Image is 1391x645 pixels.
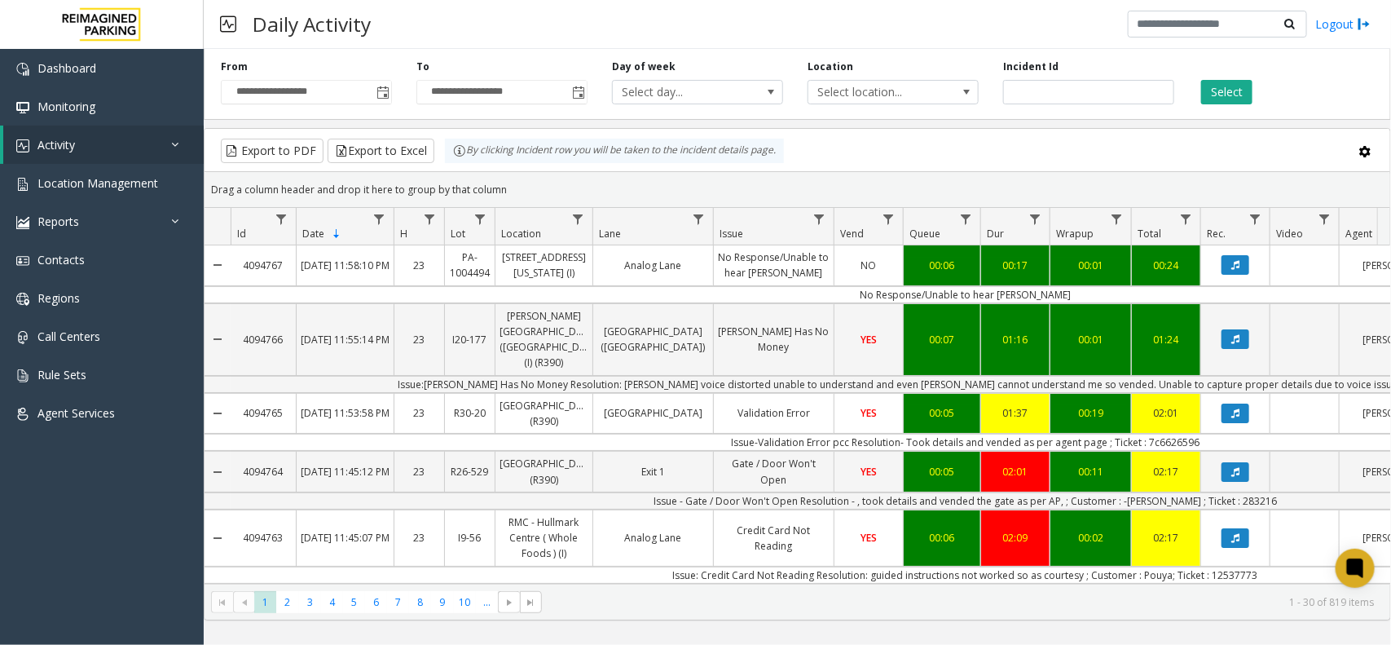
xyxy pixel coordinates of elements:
span: Sortable [330,228,343,241]
div: 02:09 [985,530,1045,546]
span: Page 5 [343,591,365,613]
div: Drag a column header and drop it here to group by that column [205,175,1390,204]
img: 'icon' [16,369,29,382]
label: To [416,60,429,74]
a: 00:11 [1050,460,1131,484]
img: 'icon' [16,254,29,267]
span: Agent [1345,227,1372,241]
a: 4094764 [231,460,296,484]
a: R26-529 [445,460,495,484]
a: 02:09 [981,526,1050,550]
a: Gate / Door Won't Open [714,452,834,491]
a: PA-1004494 [445,245,495,285]
span: Activity [37,137,75,152]
span: Vend [840,227,864,241]
span: Lot [451,227,465,241]
div: 00:07 [908,332,976,347]
img: 'icon' [16,293,29,306]
a: 4094766 [231,328,296,351]
div: 00:06 [908,530,976,546]
div: 02:17 [1136,464,1196,479]
a: 23 [394,328,444,351]
a: Rec. Filter Menu [1244,208,1266,230]
span: YES [861,406,877,420]
span: Page 1 [254,591,276,613]
span: Page 2 [276,591,298,613]
span: H [400,227,407,241]
a: 4094763 [231,526,296,550]
a: Collapse Details [205,504,231,572]
a: Exit 1 [593,460,713,484]
a: [GEOGRAPHIC_DATA] (R390) [495,394,592,433]
a: 23 [394,526,444,550]
a: I9-56 [445,526,495,550]
span: Total [1138,227,1161,241]
div: 00:17 [985,258,1045,273]
img: 'icon' [16,63,29,76]
h3: Daily Activity [244,4,379,44]
a: 02:17 [1132,526,1200,550]
a: 01:16 [981,328,1050,351]
a: YES [834,328,903,351]
a: 00:24 [1132,254,1200,277]
span: Page 9 [431,591,453,613]
a: [GEOGRAPHIC_DATA] ([GEOGRAPHIC_DATA]) [593,320,713,359]
label: Day of week [612,60,676,74]
div: 00:06 [908,258,976,273]
a: 02:01 [981,460,1050,484]
a: 23 [394,254,444,277]
a: Collapse Details [205,445,231,497]
a: NO [834,254,903,277]
a: Credit Card Not Reading [714,519,834,558]
div: Data table [205,208,1390,584]
label: Incident Id [1003,60,1059,74]
span: Go to the next page [498,591,520,614]
a: Dur Filter Menu [1024,208,1046,230]
div: 01:16 [985,332,1045,347]
a: 00:05 [904,401,980,425]
div: 00:01 [1054,258,1127,273]
a: Queue Filter Menu [955,208,977,230]
img: logout [1358,15,1371,33]
a: [PERSON_NAME][GEOGRAPHIC_DATA] ([GEOGRAPHIC_DATA]) (I) (R390) [495,304,592,375]
span: Page 7 [387,591,409,613]
label: Location [808,60,853,74]
a: [DATE] 11:58:10 PM [297,254,394,277]
img: 'icon' [16,101,29,114]
span: Page 6 [365,591,387,613]
span: Go to the last page [520,591,542,614]
span: NO [861,258,877,272]
a: Logout [1315,15,1371,33]
span: Call Centers [37,329,100,344]
a: 01:24 [1132,328,1200,351]
button: Export to Excel [328,139,434,163]
a: Wrapup Filter Menu [1106,208,1128,230]
span: Wrapup [1056,227,1094,241]
span: Video [1276,227,1303,241]
a: 00:07 [904,328,980,351]
span: Page 4 [321,591,343,613]
span: Toggle popup [373,81,391,104]
img: pageIcon [220,4,236,44]
a: Total Filter Menu [1175,208,1197,230]
a: [STREET_ADDRESS][US_STATE] (I) [495,245,592,285]
div: 00:24 [1136,258,1196,273]
a: 01:37 [981,401,1050,425]
span: Date [302,227,324,241]
a: 00:01 [1050,254,1131,277]
a: [DATE] 11:45:07 PM [297,526,394,550]
div: 01:24 [1136,332,1196,347]
div: 00:05 [908,464,976,479]
a: No Response/Unable to hear [PERSON_NAME] [714,245,834,285]
img: 'icon' [16,216,29,229]
a: Collapse Details [205,239,231,291]
a: Collapse Details [205,298,231,382]
span: Lane [599,227,621,241]
a: YES [834,460,903,484]
img: 'icon' [16,178,29,191]
span: Page 10 [454,591,476,613]
a: Video Filter Menu [1314,208,1336,230]
img: 'icon' [16,139,29,152]
span: Issue [720,227,743,241]
span: Go to the last page [525,596,538,609]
